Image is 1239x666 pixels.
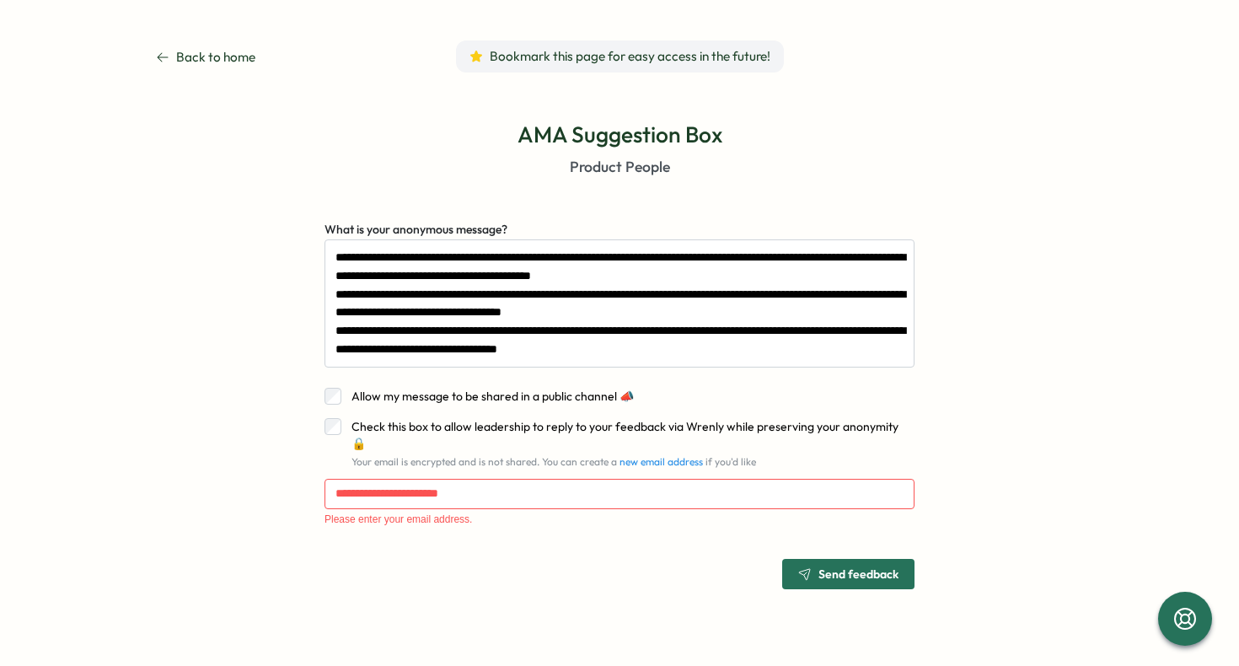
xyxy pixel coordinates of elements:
span: Allow my message to be shared in a public channel 📣 [351,389,634,404]
a: Back to home [156,42,255,73]
span: Bookmark this page for easy access in the future! [490,47,770,66]
div: Please enter your email address. [324,513,914,525]
span: Your email is encrypted and is not shared. You can create a if you'd like [351,455,756,468]
span: Send feedback [818,568,898,580]
button: Send feedback [782,559,914,589]
p: Product People [570,156,670,178]
span: Back to home [176,42,255,73]
a: new email address [619,455,703,468]
label: What is your anonymous message? [324,221,507,239]
p: AMA Suggestion Box [518,120,722,149]
span: Check this box to allow leadership to reply to your feedback via Wrenly while preserving your ano... [351,419,898,451]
